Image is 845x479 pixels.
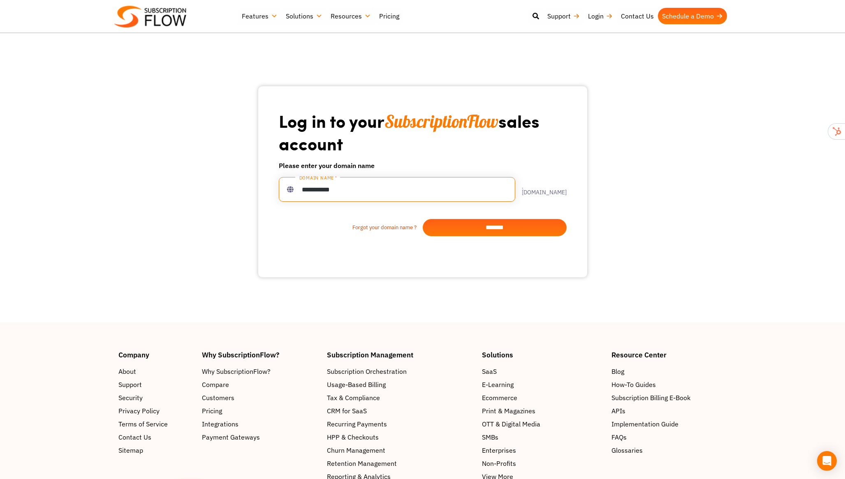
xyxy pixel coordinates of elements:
span: SaaS [482,366,497,376]
a: Print & Magazines [482,406,603,416]
a: FAQs [611,432,727,442]
span: Subscription Orchestration [327,366,407,376]
a: HPP & Checkouts [327,432,474,442]
a: Usage-Based Billing [327,380,474,389]
h4: Why SubscriptionFlow? [202,351,319,358]
h6: Please enter your domain name [279,161,567,170]
h4: Solutions [482,351,603,358]
a: Subscription Orchestration [327,366,474,376]
a: Login [584,8,617,24]
a: Churn Management [327,445,474,455]
a: Pricing [202,406,319,416]
span: HPP & Checkouts [327,432,379,442]
a: OTT & Digital Media [482,419,603,429]
span: Pricing [202,406,222,416]
a: Privacy Policy [118,406,194,416]
a: Customers [202,393,319,403]
span: Glossaries [611,445,643,455]
span: SMBs [482,432,498,442]
a: Contact Us [617,8,658,24]
a: Blog [611,366,727,376]
a: Recurring Payments [327,419,474,429]
a: Compare [202,380,319,389]
span: Usage-Based Billing [327,380,386,389]
h4: Subscription Management [327,351,474,358]
span: Integrations [202,419,238,429]
a: Solutions [282,8,326,24]
a: Security [118,393,194,403]
a: Forgot your domain name ? [279,223,423,232]
a: Support [543,8,584,24]
a: Integrations [202,419,319,429]
span: FAQs [611,432,627,442]
span: Ecommerce [482,393,517,403]
a: Sitemap [118,445,194,455]
span: Customers [202,393,234,403]
a: Retention Management [327,458,474,468]
a: Why SubscriptionFlow? [202,366,319,376]
span: Retention Management [327,458,397,468]
a: How-To Guides [611,380,727,389]
span: Terms of Service [118,419,168,429]
a: Glossaries [611,445,727,455]
span: OTT & Digital Media [482,419,540,429]
a: Enterprises [482,445,603,455]
h4: Resource Center [611,351,727,358]
span: Print & Magazines [482,406,535,416]
a: Subscription Billing E-Book [611,393,727,403]
span: How-To Guides [611,380,656,389]
span: Support [118,380,142,389]
a: About [118,366,194,376]
span: Non-Profits [482,458,516,468]
span: Why SubscriptionFlow? [202,366,271,376]
span: APIs [611,406,625,416]
img: Subscriptionflow [114,6,186,28]
a: Ecommerce [482,393,603,403]
a: E-Learning [482,380,603,389]
label: .[DOMAIN_NAME] [515,184,567,195]
span: Sitemap [118,445,143,455]
a: Contact Us [118,432,194,442]
span: CRM for SaaS [327,406,367,416]
span: Contact Us [118,432,151,442]
span: Tax & Compliance [327,393,380,403]
span: Payment Gateways [202,432,260,442]
span: Privacy Policy [118,406,160,416]
span: Implementation Guide [611,419,678,429]
span: Subscription Billing E-Book [611,393,690,403]
a: Terms of Service [118,419,194,429]
a: Schedule a Demo [658,8,727,24]
a: APIs [611,406,727,416]
span: About [118,366,136,376]
a: Implementation Guide [611,419,727,429]
span: Blog [611,366,624,376]
a: SMBs [482,432,603,442]
h4: Company [118,351,194,358]
a: Payment Gateways [202,432,319,442]
a: Tax & Compliance [327,393,474,403]
a: Pricing [375,8,403,24]
span: E-Learning [482,380,514,389]
span: Security [118,393,143,403]
a: Non-Profits [482,458,603,468]
a: SaaS [482,366,603,376]
span: Enterprises [482,445,516,455]
a: Features [238,8,282,24]
a: CRM for SaaS [327,406,474,416]
a: Support [118,380,194,389]
span: Compare [202,380,229,389]
div: Open Intercom Messenger [817,451,837,471]
a: Resources [326,8,375,24]
span: Churn Management [327,445,385,455]
span: Recurring Payments [327,419,387,429]
h1: Log in to your sales account [279,110,567,154]
span: SubscriptionFlow [384,111,498,132]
